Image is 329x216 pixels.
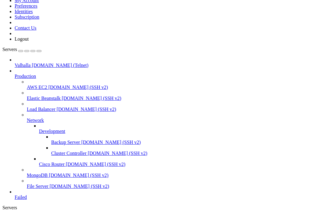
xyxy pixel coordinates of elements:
[39,129,327,134] a: Development
[2,94,47,98] span: The [GEOGRAPHIC_DATA]
[27,112,327,167] li: Network
[2,29,113,33] span: A translucent deer feeds on the grassy forest floor.
[2,64,32,68] span: 107m/191e/23h>
[2,7,47,11] span: A Path Along the Wall
[27,85,327,90] a: AWS EC2 [DOMAIN_NAME] (SSH v2)
[43,64,45,68] span: d
[32,2,34,7] span: e
[2,120,71,124] span: Exits: north, east, south, west
[39,129,65,134] span: Development
[15,3,37,9] a: Preferences
[32,64,34,68] span: p
[47,76,49,81] span: o
[27,96,61,101] span: Elastic Beanstalk
[49,50,51,55] span: r
[15,68,327,189] li: Production
[2,2,32,7] span: 107m/173e/19h>
[2,205,327,211] div: Servers
[49,76,51,81] span: r
[15,57,327,68] li: Valhalla [DOMAIN_NAME] (Telnet)
[39,64,41,68] span: k
[81,140,141,145] span: [DOMAIN_NAME] (SSH v2)
[51,151,327,156] a: Cluster Controller [DOMAIN_NAME] (SSH v2)
[2,133,39,137] span: You are carrying:
[2,68,88,72] span: You successfully pick the door - *click*
[39,162,65,167] span: Cisco Router
[27,118,44,123] span: Network
[45,50,47,55] span: o
[2,111,160,115] span: people lived in the village. The exit in the wall leads to the north, and
[15,195,327,200] a: Failed
[2,47,17,52] span: Servers
[47,50,49,55] span: o
[32,50,34,55] span: o
[2,107,160,111] span: imagine the crowd of people that must have gathered here to shop back when
[15,14,39,20] a: Subscription
[39,50,41,55] span: n
[27,118,327,123] a: Network
[51,140,80,145] span: Backup Server
[2,129,32,133] span: 107m/189e/23h>
[2,55,90,59] span: A Path Along the Wall seems to be locked.
[2,47,41,52] a: Servers
[2,90,32,94] span: 107m/191e/23h>
[51,151,87,156] span: Cluster Controller
[15,74,327,79] a: Production
[2,142,26,146] span: a skunk fur
[51,134,327,145] li: Backup Server [DOMAIN_NAME] (SSH v2)
[32,63,88,68] span: [DOMAIN_NAME] (Telnet)
[47,64,49,68] span: o
[39,162,327,167] a: Cisco Router [DOMAIN_NAME] (SSH v2)
[27,173,327,178] a: MongoDB [DOMAIN_NAME] (SSH v2)
[27,96,327,101] a: Elastic Beanstalk [DOMAIN_NAME] (SSH v2)
[49,64,51,68] span: r
[27,178,327,189] li: File Server [DOMAIN_NAME] (SSH v2)
[2,16,167,20] span: shrubs grow here and there in the small amout of light that seeps through the
[32,37,34,42] span: s
[32,76,34,81] span: o
[2,20,113,24] span: gap above. The path continues to the east and west.
[88,151,147,156] span: [DOMAIN_NAME] (SSH v2)
[32,90,34,94] span: s
[43,50,45,55] span: d
[62,96,122,101] span: [DOMAIN_NAME] (SSH v2)
[51,140,327,145] a: Backup Server [DOMAIN_NAME] (SSH v2)
[15,63,30,68] span: Valhalla
[45,76,47,81] span: o
[27,184,48,189] span: File Server
[2,81,41,85] span: You open the door.
[2,155,26,159] span: a toadstool
[2,11,154,16] span: The wall stretches on here and so does the path that follows it. Small
[66,162,126,167] span: [DOMAIN_NAME] (SSH v2)
[51,145,327,156] li: Cluster Controller [DOMAIN_NAME] (SSH v2)
[37,50,39,55] span: e
[27,101,327,112] li: Load Balancer [DOMAIN_NAME] (SSH v2)
[2,98,133,103] span: The entrance through the wall leads directly into the village
[27,85,47,90] span: AWS EC2
[2,37,32,42] span: 107m/170e/19h>
[2,76,32,81] span: 107m/191e/23h>
[27,107,55,112] span: Load Balancer
[15,63,327,68] a: Valhalla [DOMAIN_NAME] (Telnet)
[35,172,37,177] div: (15, 39)
[15,189,327,200] li: Failed
[32,129,34,133] span: i
[39,156,327,167] li: Cisco Router [DOMAIN_NAME] (SSH v2)
[39,123,327,156] li: Development
[49,173,108,178] span: [DOMAIN_NAME] (SSH v2)
[2,172,32,177] span: 107m/189e/23h>
[34,64,37,68] span: i
[34,50,37,55] span: p
[2,159,49,163] span: [x2] a simple lockpick
[45,64,47,68] span: o
[27,184,327,189] a: File Server [DOMAIN_NAME] (SSH v2)
[37,76,39,81] span: e
[2,116,107,120] span: the square opens up to the east, west, and south.
[34,76,37,81] span: p
[27,167,327,178] li: MongoDB [DOMAIN_NAME] (SSH v2)
[15,36,29,42] a: Logout
[15,195,27,200] span: Failed
[57,107,116,112] span: [DOMAIN_NAME] (SSH v2)
[15,25,37,31] a: Contact Us
[2,163,13,168] span: a bag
